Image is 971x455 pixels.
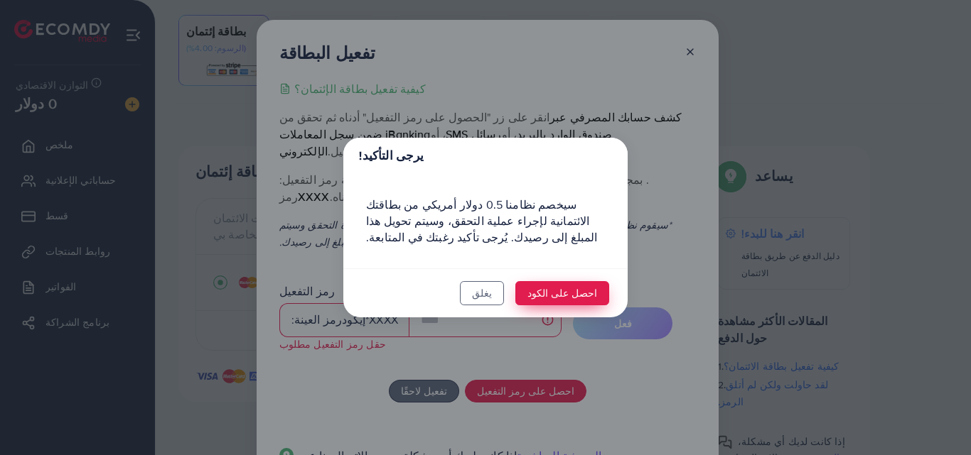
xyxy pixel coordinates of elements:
font: يغلق [472,286,492,301]
font: سيخصم نظامنا 0.5 دولار أمريكي من بطاقتك الائتمانية لإجراء عملية التحقق، وسيتم تحويل هذا المبلغ إل... [366,197,598,245]
font: احصل على الكود [527,286,597,301]
font: يرجى التأكيد! [359,147,424,164]
button: يغلق [460,281,504,305]
button: احصل على الكود [515,281,609,305]
iframe: محادثة [911,391,960,444]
